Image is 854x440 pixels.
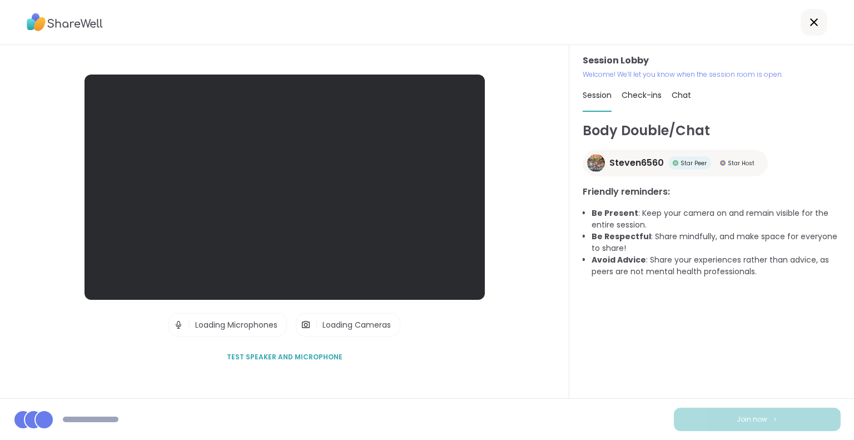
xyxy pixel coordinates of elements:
b: Be Respectful [592,231,651,242]
li: : Keep your camera on and remain visible for the entire session. [592,207,841,231]
h3: Session Lobby [583,54,841,67]
button: Test speaker and microphone [222,345,347,369]
img: Microphone [173,314,183,336]
span: Steven6560 [609,156,664,170]
img: ShareWell Logomark [772,416,778,422]
h3: Friendly reminders: [583,185,841,199]
h1: Body Double/Chat [583,121,841,141]
span: Star Peer [681,159,707,167]
b: Avoid Advice [592,254,646,265]
img: ShareWell Logo [27,9,103,35]
span: Join now [737,414,767,424]
a: Steven6560Steven6560Star PeerStar PeerStar HostStar Host [583,150,768,176]
span: Test speaker and microphone [227,352,342,362]
img: Star Peer [673,160,678,166]
span: | [315,314,318,336]
span: | [188,314,191,336]
li: : Share mindfully, and make space for everyone to share! [592,231,841,254]
span: Chat [672,90,691,101]
span: Session [583,90,612,101]
span: Loading Cameras [322,319,391,330]
span: Star Host [728,159,754,167]
img: Star Host [720,160,726,166]
span: Check-ins [622,90,662,101]
img: Camera [301,314,311,336]
p: Welcome! We’ll let you know when the session room is open. [583,70,841,80]
b: Be Present [592,207,638,219]
li: : Share your experiences rather than advice, as peers are not mental health professionals. [592,254,841,278]
span: Loading Microphones [195,319,277,330]
button: Join now [674,408,841,431]
img: Steven6560 [587,154,605,172]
